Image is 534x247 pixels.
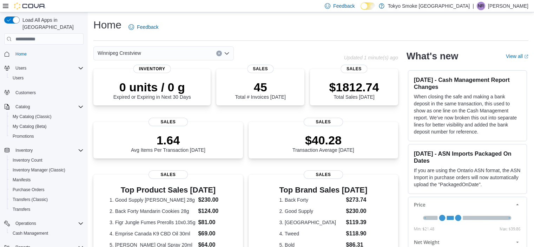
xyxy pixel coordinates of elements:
svg: External link [524,54,528,59]
span: My Catalog (Classic) [10,112,84,121]
span: Winnipeg Crestview [98,49,141,57]
dt: 1. Good Supply [PERSON_NAME] 28g [110,196,195,203]
dd: $273.74 [346,196,368,204]
span: Home [13,50,84,58]
dd: $230.00 [198,196,226,204]
span: Catalog [15,104,30,110]
a: View allExternal link [506,53,528,59]
dt: 2. Back Forty Mandarin Cookies 28g [110,208,195,215]
h1: Home [93,18,121,32]
p: Updated 1 minute(s) ago [344,55,398,60]
a: Cash Management [10,229,51,238]
span: Sales [304,118,343,126]
span: Sales [304,170,343,179]
span: Catalog [13,103,84,111]
button: My Catalog (Classic) [7,112,86,122]
a: Inventory Count [10,156,45,164]
button: Cash Management [7,228,86,238]
button: Inventory Manager (Classic) [7,165,86,175]
div: Total Sales [DATE] [329,80,379,100]
dd: $230.00 [346,207,368,215]
span: My Catalog (Classic) [13,114,52,119]
span: Cash Management [10,229,84,238]
span: Inventory [13,146,84,155]
div: Transaction Average [DATE] [292,133,354,153]
h3: [DATE] - ASN Imports Packaged On Dates [414,150,521,164]
p: 0 units / 0 g [113,80,191,94]
button: Open list of options [224,51,230,56]
button: Operations [1,219,86,228]
button: My Catalog (Beta) [7,122,86,131]
span: Manifests [10,176,84,184]
span: Promotions [10,132,84,141]
span: Sales [149,118,188,126]
span: Customers [13,88,84,97]
span: Transfers [10,205,84,214]
span: NR [478,2,484,10]
button: Users [13,64,29,72]
button: Transfers [7,204,86,214]
a: Transfers (Classic) [10,195,51,204]
button: Transfers (Classic) [7,195,86,204]
h3: [DATE] - Cash Management Report Changes [414,76,521,90]
span: Sales [341,65,367,73]
span: Users [10,74,84,82]
button: Users [1,63,86,73]
span: Inventory Manager (Classic) [10,166,84,174]
dt: 1. Back Forty [279,196,343,203]
a: Inventory Manager (Classic) [10,166,68,174]
button: Operations [13,219,39,228]
dd: $124.00 [198,207,226,215]
div: Nicole Rusnak [477,2,485,10]
dt: 4. Emprise Canada K9 CBD Oil 30ml [110,230,195,237]
button: Home [1,49,86,59]
button: Inventory [1,145,86,155]
div: Expired or Expiring in Next 30 Days [113,80,191,100]
span: Users [13,75,24,81]
a: Users [10,74,26,82]
span: Inventory [15,148,33,153]
h3: Top Brand Sales [DATE] [279,186,368,194]
span: Inventory Count [10,156,84,164]
dd: $118.90 [346,229,368,238]
span: Cash Management [13,230,48,236]
button: Inventory Count [7,155,86,165]
span: Load All Apps in [GEOGRAPHIC_DATA] [20,17,84,31]
a: Purchase Orders [10,186,47,194]
p: [PERSON_NAME] [488,2,528,10]
span: Inventory [133,65,171,73]
a: Home [13,50,29,58]
span: Users [15,65,26,71]
span: Transfers (Classic) [10,195,84,204]
span: Promotions [13,134,34,139]
span: Sales [247,65,273,73]
p: 1.64 [131,133,205,147]
dt: 2. Good Supply [279,208,343,215]
a: Manifests [10,176,33,184]
p: Tokyo Smoke [GEOGRAPHIC_DATA] [388,2,470,10]
div: Avg Items Per Transaction [DATE] [131,133,205,153]
div: Total # Invoices [DATE] [235,80,285,100]
span: My Catalog (Beta) [13,124,47,129]
a: My Catalog (Beta) [10,122,50,131]
span: Purchase Orders [10,186,84,194]
span: Transfers (Classic) [13,197,48,202]
span: Feedback [137,24,158,31]
span: Purchase Orders [13,187,45,193]
button: Manifests [7,175,86,185]
a: Customers [13,89,39,97]
button: Inventory [13,146,35,155]
p: $1812.74 [329,80,379,94]
p: $40.28 [292,133,354,147]
button: Users [7,73,86,83]
p: If you are using the Ontario ASN format, the ASN Import in purchase orders will now automatically... [414,167,521,188]
span: Customers [15,90,36,96]
p: 45 [235,80,285,94]
a: Feedback [126,20,161,34]
img: Cova [14,2,46,9]
h2: What's new [407,51,458,62]
a: Promotions [10,132,37,141]
span: Sales [149,170,188,179]
span: Operations [15,221,36,226]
